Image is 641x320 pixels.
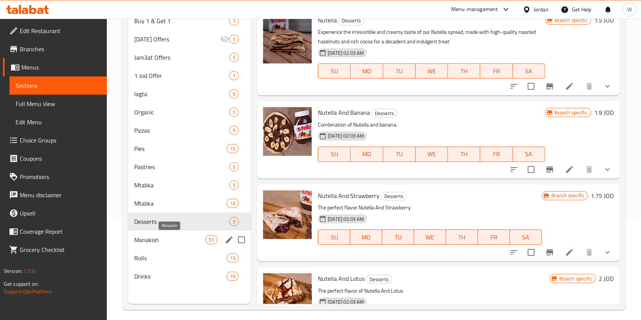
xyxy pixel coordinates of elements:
[230,163,238,171] span: 3
[229,162,239,171] div: items
[3,204,107,222] a: Upsell
[350,230,382,245] button: MO
[20,190,101,200] span: Menu disclaimer
[594,107,614,118] h6: 1.9 JOD
[16,117,101,127] span: Edit Menu
[505,160,523,179] button: sort-choices
[481,232,507,243] span: FR
[321,149,347,160] span: SU
[227,273,238,280] span: 19
[386,66,413,77] span: TU
[385,232,411,243] span: TU
[480,63,512,79] button: FR
[318,147,351,162] button: SU
[513,147,545,162] button: SA
[230,72,238,79] span: 1
[3,149,107,168] a: Coupons
[552,17,591,24] span: Branch specific
[598,243,617,261] button: show more
[599,273,614,284] h6: 2 JOD
[338,16,364,25] div: Desserts
[383,147,416,162] button: TU
[505,243,523,261] button: sort-choices
[565,165,574,174] a: Edit menu item
[134,89,229,98] div: lagta
[451,149,477,160] span: TH
[134,35,220,44] div: Ramadan Offers
[227,199,239,208] div: items
[446,230,478,245] button: TH
[128,30,251,48] div: [DATE] Offers1
[16,81,101,90] span: Sections
[229,217,239,226] div: items
[483,66,509,77] span: FR
[227,255,238,262] span: 13
[134,162,229,171] div: Pastries
[325,215,367,223] span: [DATE] 02:03 AM
[414,230,446,245] button: WE
[205,235,217,244] div: items
[128,231,251,249] div: Manakish51edit
[505,77,523,95] button: sort-choices
[134,126,229,135] div: Pizzas
[381,192,407,201] div: Desserts
[134,16,229,25] span: Buy 1 & Get 1
[134,217,229,226] span: Desserts
[227,253,239,263] div: items
[134,235,205,244] span: Manakish
[16,99,101,108] span: Full Menu View
[134,181,229,190] div: Mtabka
[627,5,632,14] span: W
[451,5,498,14] div: Menu-management
[229,35,239,44] div: items
[227,272,239,281] div: items
[381,192,406,201] span: Desserts
[372,109,397,118] span: Desserts
[128,139,251,158] div: Pies15
[227,145,238,152] span: 15
[230,36,238,43] span: 1
[263,107,312,156] img: Nutella And Banana
[580,243,598,261] button: delete
[227,144,239,153] div: items
[229,16,239,25] div: items
[230,90,238,98] span: 9
[230,109,238,116] span: 5
[318,190,379,201] span: Nutella And Strawberry
[227,200,238,207] span: 10
[128,212,251,231] div: Desserts5
[230,54,238,61] span: 5
[594,15,614,25] h6: 1.5 JOD
[318,203,541,212] p: The perfect flavor Nutella And Strawberry
[354,66,380,77] span: MO
[353,232,379,243] span: MO
[224,234,235,246] button: edit
[318,27,545,46] p: Experience the irresistible and creamy taste of our Nutella spread, made with high-quality roaste...
[4,279,39,289] span: Get support on:
[134,199,227,208] span: Mtabka
[419,66,445,77] span: WE
[134,272,227,281] span: Drinks
[598,160,617,179] button: show more
[134,144,227,153] span: Pies
[354,149,380,160] span: MO
[516,66,542,77] span: SA
[134,53,229,62] span: Jam3at Offers
[20,154,101,163] span: Coupons
[229,53,239,62] div: items
[20,245,101,254] span: Grocery Checklist
[325,49,367,57] span: [DATE] 02:03 AM
[523,244,539,260] span: Select to update
[20,227,101,236] span: Coverage Report
[480,147,512,162] button: FR
[229,181,239,190] div: items
[321,66,347,77] span: SU
[3,22,107,40] a: Edit Restaurant
[128,85,251,103] div: lagta9
[513,232,539,243] span: SA
[263,15,312,63] img: Nutella
[339,16,364,25] span: Desserts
